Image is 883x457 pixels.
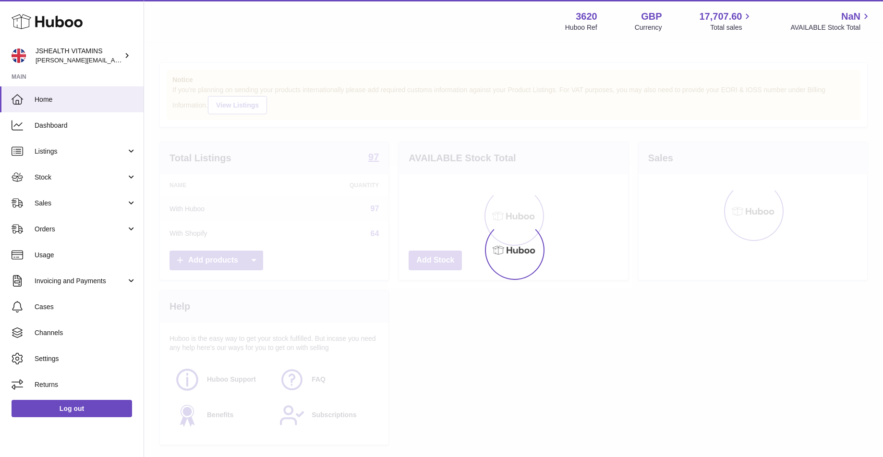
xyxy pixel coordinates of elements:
[576,10,597,23] strong: 3620
[790,10,871,32] a: NaN AVAILABLE Stock Total
[12,400,132,417] a: Log out
[699,10,753,32] a: 17,707.60 Total sales
[35,354,136,363] span: Settings
[635,23,662,32] div: Currency
[565,23,597,32] div: Huboo Ref
[35,277,126,286] span: Invoicing and Payments
[35,95,136,104] span: Home
[35,380,136,389] span: Returns
[35,328,136,337] span: Channels
[35,147,126,156] span: Listings
[710,23,753,32] span: Total sales
[35,121,136,130] span: Dashboard
[35,251,136,260] span: Usage
[641,10,662,23] strong: GBP
[699,10,742,23] span: 17,707.60
[35,199,126,208] span: Sales
[35,302,136,312] span: Cases
[36,47,122,65] div: JSHEALTH VITAMINS
[36,56,193,64] span: [PERSON_NAME][EMAIL_ADDRESS][DOMAIN_NAME]
[12,48,26,63] img: francesca@jshealthvitamins.com
[35,173,126,182] span: Stock
[790,23,871,32] span: AVAILABLE Stock Total
[841,10,860,23] span: NaN
[35,225,126,234] span: Orders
